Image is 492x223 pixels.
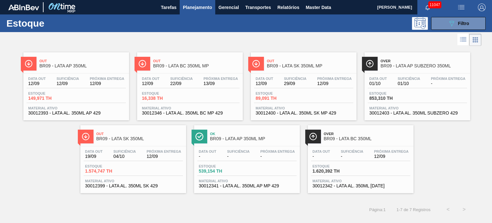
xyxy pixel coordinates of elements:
span: Próxima Entrega [147,150,181,153]
span: Data out [85,150,103,153]
span: Master Data [306,4,331,11]
span: Tarefas [161,4,176,11]
span: Suficiência [56,77,79,81]
span: 12/09 [28,81,46,86]
span: 30012341 - LATA AL. 350ML AP MP 429 [199,184,295,188]
span: Estoque [28,91,73,95]
span: 16,338 TH [142,96,187,101]
span: Suficiência [227,150,250,153]
span: Próxima Entrega [317,77,352,81]
span: Filtro [458,21,469,26]
span: Data out [142,77,160,81]
img: userActions [457,4,465,11]
span: Suficiência [113,150,136,153]
span: Página : 1 [369,207,386,212]
a: ÍconeOutBR09 - LATA SK 350ML MPData out12/09Suficiência29/09Próxima Entrega12/09Estoque89,091 THM... [246,47,360,120]
span: 149,971 TH [28,96,73,101]
span: 22/09 [170,81,193,86]
span: Gerencial [218,4,239,11]
span: 1.574,747 TH [85,169,130,174]
a: ÍconeOutBR09 - LATA AP 350MLData out12/09Suficiência12/09Próxima Entrega12/09Estoque149,971 THMat... [19,47,132,120]
span: Material ativo [313,179,409,183]
h1: Estoque [6,20,98,27]
img: Ícone [252,60,260,68]
button: < [440,202,456,218]
div: Visão em Lista [457,34,469,46]
span: Data out [28,77,46,81]
span: Próxima Entrega [203,77,238,81]
img: Ícone [25,60,33,68]
span: 11047 [428,1,441,8]
span: Material ativo [142,106,238,110]
span: 539,154 TH [199,169,244,174]
span: 89,091 TH [256,96,300,101]
span: BR09 - LATA BC 350ML MP [153,64,240,68]
span: 04/10 [113,154,136,159]
button: Notificações [417,3,438,12]
span: Data out [369,77,387,81]
span: Estoque [313,164,357,168]
span: 01/10 [398,81,420,86]
span: Estoque [142,91,187,95]
div: Pogramando: nenhum usuário selecionado [412,17,428,30]
span: 30012399 - LATA AL. 350ML SK 429 [85,184,181,188]
span: Suficiência [341,150,363,153]
span: - [313,154,330,159]
span: Próxima Entrega [431,77,465,81]
span: Ok [210,132,297,136]
span: Suficiência [398,77,420,81]
span: Material ativo [199,179,295,183]
a: ÍconeOutBR09 - LATA SK 350MLData out19/09Suficiência04/10Próxima Entrega12/09Estoque1.574,747 THM... [76,120,189,193]
span: Planejamento [183,4,212,11]
span: Estoque [85,164,130,168]
a: ÍconeOutBR09 - LATA BC 350ML MPData out12/09Suficiência22/09Próxima Entrega13/09Estoque16,338 THM... [132,47,246,120]
span: Over [381,59,467,63]
span: 01/10 [369,81,387,86]
button: Filtro [431,17,486,30]
button: > [456,202,472,218]
span: Próxima Entrega [374,150,409,153]
span: 1 - 7 de 7 Registros [395,207,430,212]
span: 30012403 - LATA AL. 350ML SUBZERO 429 [369,111,465,116]
span: Material ativo [369,106,465,110]
span: Próxima Entrega [260,150,295,153]
img: TNhmsLtSVTkK8tSr43FrP2fwEKptu5GPRR3wAAAABJRU5ErkJggg== [8,4,39,10]
span: 12/09 [142,81,160,86]
span: - [227,154,250,159]
span: Suficiência [284,77,306,81]
span: 30012346 - LATA AL. 350ML BC MP 429 [142,111,238,116]
span: Out [39,59,126,63]
span: 1.620,392 TH [313,169,357,174]
span: - [341,154,363,159]
span: Estoque [369,91,414,95]
span: BR09 - LATA AP SUBZERO 350ML [381,64,467,68]
span: BR09 - LATA SK 350ML MP [267,64,353,68]
span: Data out [256,77,273,81]
span: 12/09 [90,81,124,86]
span: 12/09 [256,81,273,86]
a: ÍconeOverBR09 - LATA AP SUBZERO 350MLData out01/10Suficiência01/10Próxima Entrega-Estoque853,310 ... [360,47,473,120]
span: Material ativo [256,106,352,110]
img: Ícone [138,60,146,68]
span: BR09 - LATA AP 350ML [39,64,126,68]
span: BR09 - LATA SK 350ML [96,136,183,141]
span: 30012400 - LATA AL. 350ML SK MP 429 [256,111,352,116]
span: Out [153,59,240,63]
img: Ícone [195,133,203,141]
span: 12/09 [147,154,181,159]
img: Logout [478,4,486,11]
span: Próxima Entrega [90,77,124,81]
span: Data out [313,150,330,153]
span: 13/09 [203,81,238,86]
span: Estoque [199,164,244,168]
a: ÍconeOverBR09 - LATA BC 350MLData out-Suficiência-Próxima Entrega12/09Estoque1.620,392 THMaterial... [303,120,417,193]
a: ÍconeOkBR09 - LATA AP 350ML MPData out-Suficiência-Próxima Entrega-Estoque539,154 THMaterial ativ... [189,120,303,193]
span: 30012393 - LATA AL. 350ML AP 429 [28,111,124,116]
span: Relatórios [277,4,299,11]
span: 19/09 [85,154,103,159]
span: 853,310 TH [369,96,414,101]
span: - [431,81,465,86]
span: - [199,154,217,159]
span: Material ativo [28,106,124,110]
span: Transportes [245,4,271,11]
